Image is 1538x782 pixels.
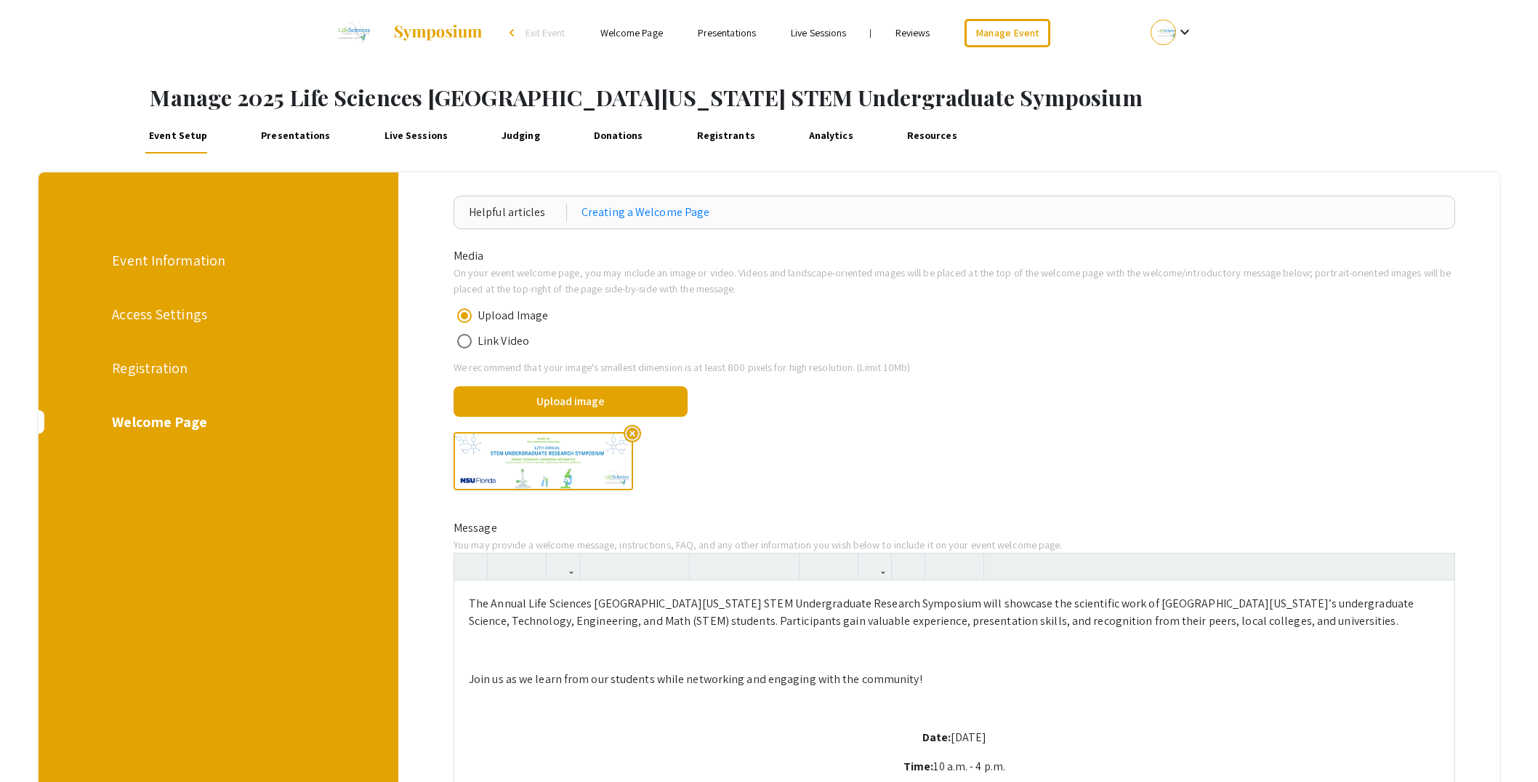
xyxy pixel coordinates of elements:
a: Analytics [805,119,856,153]
img: Symposium by ForagerOne [392,24,483,41]
mat-icon: Expand account dropdown [1176,23,1193,41]
button: Strong (Cmd + B) [584,554,609,579]
button: Subscript [954,554,980,579]
p: Join us as we learn from our students while networking and engaging with the community! [469,671,1440,688]
span: Link Video [472,332,529,350]
button: Insert Image [895,554,921,579]
strong: Date: [922,730,951,745]
a: Resources [903,119,960,153]
button: Deleted [660,554,685,579]
button: Expand account dropdown [1135,16,1209,49]
button: View HTML [458,554,483,579]
div: Helpful articles [469,204,567,221]
a: 2025 Life Sciences South Florida STEM Undergraduate Symposium [329,15,483,51]
div: Welcome Page [112,411,323,433]
strong: Time: [903,759,934,774]
div: Access Settings [112,303,323,325]
p: [DATE] [469,729,1440,746]
button: Underline [635,554,660,579]
a: Presentations [257,119,334,153]
a: Donations [589,119,646,153]
h1: Manage 2025 Life Sciences [GEOGRAPHIC_DATA][US_STATE] STEM Undergraduate Symposium [150,84,1538,111]
button: Ordered list [829,554,854,579]
span: done [701,386,736,421]
div: You may provide a welcome message, instructions, FAQ, and any other information you wish below to... [443,537,1466,553]
a: Reviews [895,26,930,39]
p: The Annual Life Sciences [GEOGRAPHIC_DATA][US_STATE] STEM Undergraduate Research Symposium will s... [469,595,1440,630]
button: Align Right [744,554,770,579]
a: Judging [498,119,544,153]
a: Live Sessions [791,26,846,39]
div: Event Information [112,250,323,271]
img: 2025 Life Sciences South Florida STEM Undergraduate Symposium [329,15,378,51]
a: Live Sessions [380,119,451,153]
button: Align Left [693,554,719,579]
button: Align Justify [770,554,795,579]
div: On your event welcome page, you may include an image or video. Videos and landscape-oriented imag... [443,265,1466,296]
p: 10 a.m. - 4 p.m. [469,758,1440,775]
li: | [863,26,877,39]
button: Emphasis (Cmd + I) [609,554,635,579]
button: Superscript [929,554,954,579]
div: Message [443,519,1466,537]
a: Presentations [698,26,756,39]
div: Registration [112,357,323,379]
div: Media [443,247,1466,265]
button: Undo (Cmd + Z) [491,554,517,579]
span: Upload Image [472,307,548,324]
iframe: Chat [11,717,62,771]
img: lssfsymposium2025_eventSplashImage_nl4vYR.png [454,432,633,490]
div: arrow_back_ios [510,28,518,37]
a: Welcome Page [600,26,663,39]
button: Upload image [454,386,688,417]
button: Link [862,554,887,579]
div: We recommend that your image's smallest dimension is at least 800 pixels for high resolution. (Li... [443,359,1466,375]
a: Creating a Welcome Page [581,204,709,221]
a: Registrants [693,119,759,153]
span: Exit Event [526,26,565,39]
button: Redo (Cmd + Y) [517,554,542,579]
button: Insert horizontal rule [988,554,1013,579]
button: Formatting [550,554,576,579]
button: Align Center [719,554,744,579]
a: Manage Event [965,19,1050,47]
span: highlight_off [624,425,641,442]
a: Event Setup [145,119,212,153]
button: Unordered list [803,554,829,579]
